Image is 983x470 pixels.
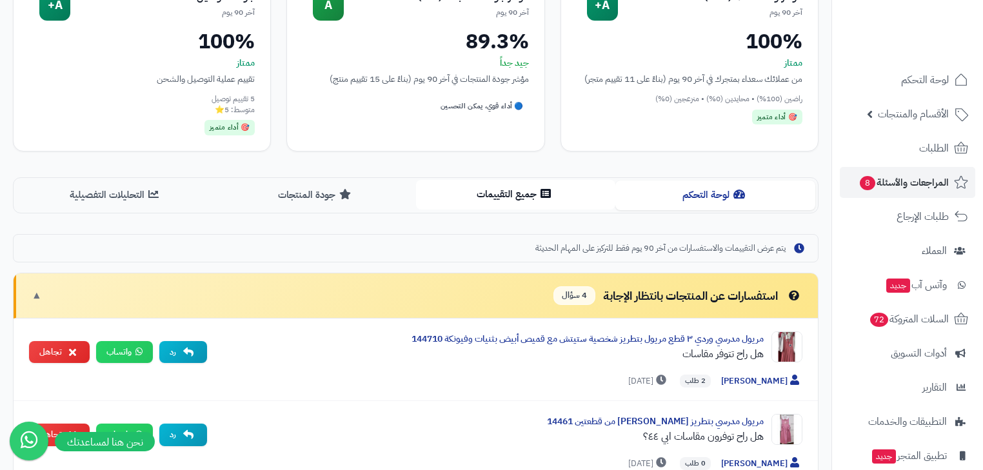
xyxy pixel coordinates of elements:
button: تجاهل [29,341,90,364]
span: ▼ [32,288,42,303]
span: وآتس آب [885,276,947,294]
span: السلات المتروكة [869,310,949,328]
a: مريول مدرسي وردي ٣ قطع مريول بتطريز شخصية ستيتش مع قميص أبيض بثنيات وفيونكة 144710 [412,332,764,346]
a: مريول مدرسي بتطريز [PERSON_NAME] من قطعتين 14461 [547,415,764,428]
button: لوحة التحكم [615,181,815,210]
div: آخر 90 يوم [344,7,528,18]
div: 5 تقييم توصيل متوسط: 5⭐ [29,93,255,115]
span: [DATE] [628,457,670,470]
span: التطبيقات والخدمات [868,413,947,431]
span: 8 [859,175,875,190]
span: الأقسام والمنتجات [878,105,949,123]
a: التقارير [840,372,975,403]
div: جيد جداً [303,57,528,70]
div: من عملائك سعداء بمتجرك في آخر 90 يوم (بناءً على 11 تقييم متجر) [577,72,802,86]
a: لوحة التحكم [840,64,975,95]
span: يتم عرض التقييمات والاستفسارات من آخر 90 يوم فقط للتركيز على المهام الحديثة [535,242,786,255]
span: 2 طلب [680,375,711,387]
span: لوحة التحكم [901,71,949,89]
span: المراجعات والأسئلة [859,173,949,191]
div: ممتاز [29,57,255,70]
div: 🎯 أداء متميز [752,110,802,125]
a: واتساب [96,341,153,364]
div: هل راح تتوفر مقاسات [217,346,764,362]
span: التقارير [922,378,947,397]
span: الطلبات [919,139,949,157]
div: هل راح توفرون مقاسات ابي ٤٤؟ [217,429,764,444]
a: واتساب [96,424,153,446]
img: Product [771,414,802,445]
span: جديد [872,449,896,464]
div: مؤشر جودة المنتجات في آخر 90 يوم (بناءً على 15 تقييم منتج) [303,72,528,86]
a: العملاء [840,235,975,266]
button: جميع التقييمات [416,180,616,209]
a: السلات المتروكة72 [840,304,975,335]
span: 0 طلب [680,457,711,470]
div: 89.3% [303,31,528,52]
span: جديد [886,279,910,293]
button: التحليلات التفصيلية [16,181,216,210]
a: أدوات التسويق [840,338,975,369]
img: Product [771,331,802,362]
span: أدوات التسويق [891,344,947,362]
a: طلبات الإرجاع [840,201,975,232]
div: تقييم عملية التوصيل والشحن [29,72,255,86]
img: logo-2.png [895,26,971,53]
div: آخر 90 يوم [70,7,255,18]
span: 4 سؤال [553,286,595,305]
button: رد [159,424,207,446]
span: 72 [869,312,888,327]
button: تجاهل [29,424,90,446]
a: المراجعات والأسئلة8 [840,167,975,198]
span: العملاء [922,242,947,260]
a: وآتس آبجديد [840,269,975,300]
span: طلبات الإرجاع [897,208,949,226]
div: استفسارات عن المنتجات بانتظار الإجابة [553,286,802,305]
div: 🔵 أداء قوي، يمكن التحسين [435,99,528,114]
button: رد [159,341,207,364]
div: ممتاز [577,57,802,70]
button: جودة المنتجات [216,181,416,210]
span: [DATE] [628,375,670,387]
div: 100% [577,31,802,52]
span: تطبيق المتجر [871,447,947,465]
a: الطلبات [840,133,975,164]
div: راضين (100%) • محايدين (0%) • منزعجين (0%) [577,93,802,104]
span: [PERSON_NAME] [721,375,802,388]
div: آخر 90 يوم [618,7,802,18]
div: 🎯 أداء متميز [204,120,255,135]
a: التطبيقات والخدمات [840,406,975,437]
div: 100% [29,31,255,52]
